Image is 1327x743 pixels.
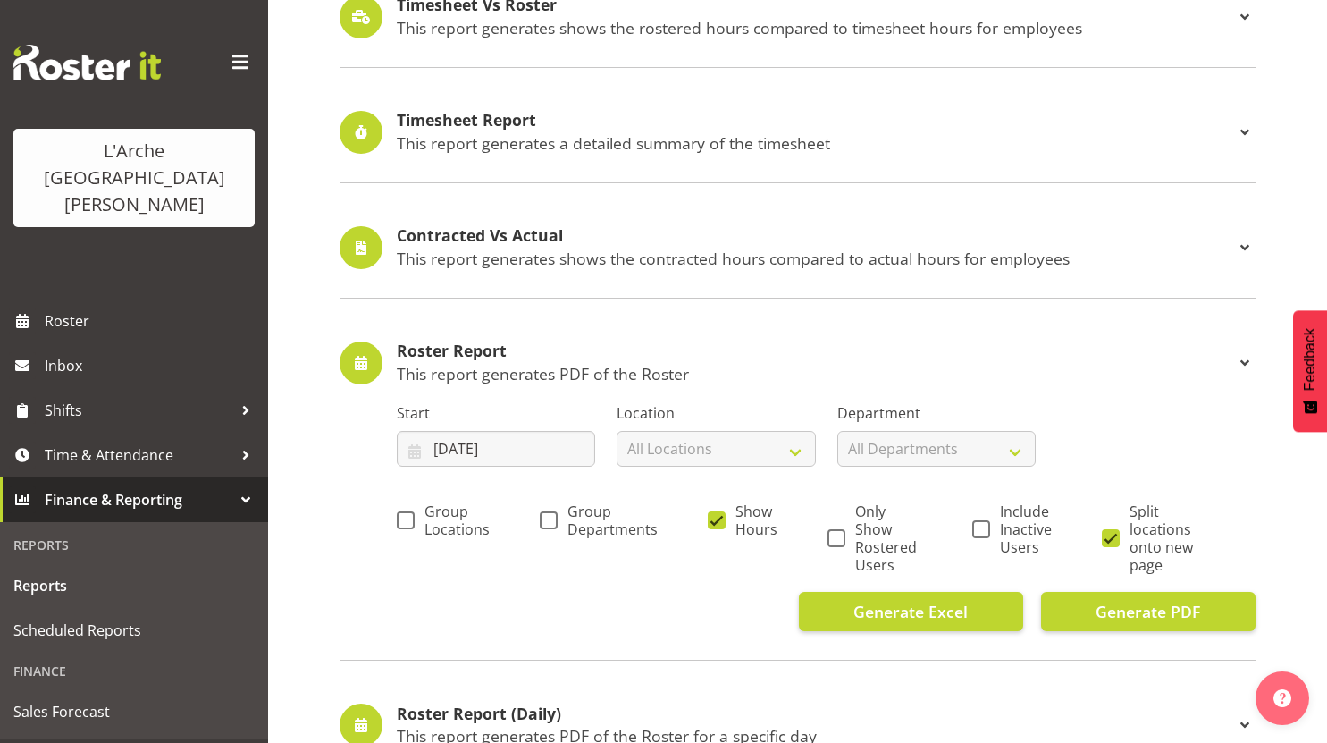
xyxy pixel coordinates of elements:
[340,342,1256,384] div: Roster Report This report generates PDF of the Roster
[340,226,1256,269] div: Contracted Vs Actual This report generates shows the contracted hours compared to actual hours fo...
[397,431,595,467] input: Click to select...
[45,442,232,469] span: Time & Attendance
[45,486,232,513] span: Finance & Reporting
[1041,592,1256,631] button: Generate PDF
[4,527,264,563] div: Reports
[397,18,1234,38] p: This report generates shows the rostered hours compared to timesheet hours for employees
[837,402,1036,424] label: Department
[4,608,264,653] a: Scheduled Reports
[558,502,658,538] span: Group Departments
[13,617,255,644] span: Scheduled Reports
[4,689,264,734] a: Sales Forecast
[31,138,237,218] div: L'Arche [GEOGRAPHIC_DATA][PERSON_NAME]
[397,227,1234,245] h4: Contracted Vs Actual
[45,397,232,424] span: Shifts
[799,592,1023,631] button: Generate Excel
[1293,310,1327,432] button: Feedback - Show survey
[397,112,1234,130] h4: Timesheet Report
[397,133,1234,153] p: This report generates a detailed summary of the timesheet
[1302,328,1318,391] span: Feedback
[397,402,595,424] label: Start
[397,705,1234,723] h4: Roster Report (Daily)
[1096,600,1200,623] span: Generate PDF
[13,45,161,80] img: Rosterit website logo
[1273,689,1291,707] img: help-xxl-2.png
[397,249,1234,268] p: This report generates shows the contracted hours compared to actual hours for employees
[1120,502,1205,574] span: Split locations onto new page
[617,402,815,424] label: Location
[853,600,968,623] span: Generate Excel
[13,572,255,599] span: Reports
[4,653,264,689] div: Finance
[45,308,259,334] span: Roster
[397,364,1234,384] p: This report generates PDF of the Roster
[340,111,1256,154] div: Timesheet Report This report generates a detailed summary of the timesheet
[726,502,777,538] span: Show Hours
[415,502,490,538] span: Group Locations
[397,342,1234,360] h4: Roster Report
[13,698,255,725] span: Sales Forecast
[4,563,264,608] a: Reports
[990,502,1052,556] span: Include Inactive Users
[45,352,259,379] span: Inbox
[845,502,922,574] span: Only Show Rostered Users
